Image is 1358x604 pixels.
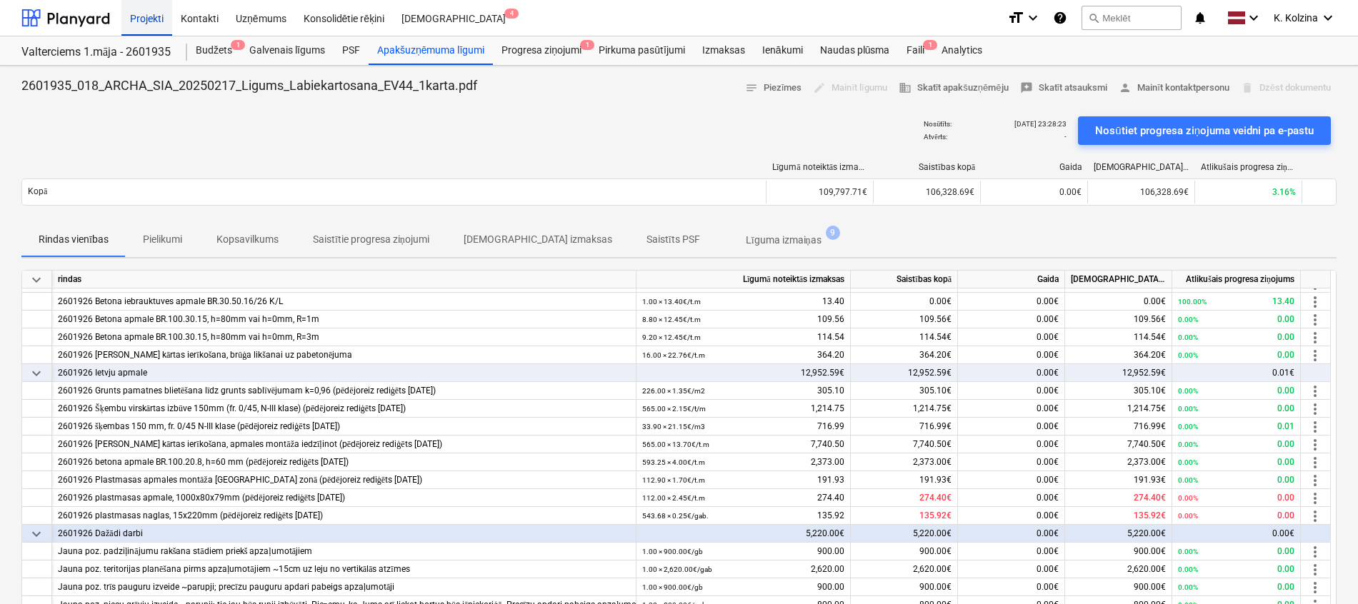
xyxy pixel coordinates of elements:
span: 3.16% [1272,187,1296,197]
div: 0.00 [1178,507,1294,525]
span: 109.56€ [919,314,952,324]
div: 135.92 [642,507,844,525]
div: 2601926 Ietvju apmale [58,364,630,382]
small: 0.00% [1178,476,1198,484]
iframe: Chat Widget [1287,535,1358,604]
small: 565.00 × 13.70€ / t.m [642,441,709,448]
small: 565.00 × 2.15€ / t/m [642,405,706,413]
span: 1,214.75€ [913,403,952,413]
span: reviews [1020,81,1033,94]
button: Skatīt atsauksmi [1014,77,1114,99]
span: 7,740.50€ [913,439,952,449]
div: 2601926 [PERSON_NAME] kārtas ierīkošana, brūģa likšanai uz pabetonējuma [58,346,630,364]
span: 0.00€ [1037,350,1059,360]
small: 1.00 × 900.00€ / gb [642,583,703,591]
span: K. Kolzina [1274,12,1318,24]
span: 716.99€ [919,421,952,431]
span: 0.00€ [1037,457,1059,467]
div: PSF [334,36,369,65]
div: Jauna poz. padziļinājumu rakšana stādiem priekš apzaļumotājiem [58,543,630,560]
div: 0.01€ [1172,364,1301,382]
small: 0.00% [1178,387,1198,395]
span: 900.00€ [1134,546,1166,556]
div: Progresa ziņojumi [493,36,590,65]
div: 0.00€ [958,525,1065,543]
small: 0.00% [1178,423,1198,431]
div: 12,952.59€ [636,364,851,382]
p: Atvērts : [924,132,947,141]
div: Nosūtiet progresa ziņojuma veidni pa e-pastu [1095,121,1314,140]
span: Skatīt apakšuzņēmēju [899,80,1009,96]
small: 0.00% [1178,333,1198,341]
span: 0.00€ [1037,510,1059,520]
div: Atlikušais progresa ziņojums [1201,162,1297,173]
span: 0.00€ [1037,564,1059,574]
span: 0.00€ [1037,475,1059,485]
a: Progresa ziņojumi1 [493,36,590,65]
div: 114.54 [642,328,844,346]
span: more_vert [1307,347,1324,364]
small: 1.00 × 900.00€ / gb [642,548,703,555]
small: 112.90 × 1.70€ / t.m [642,476,705,484]
div: 191.93 [642,471,844,489]
div: 2601926 plastmasas apmale, 1000x80x79mm (pēdējoreiz rediģēts [DATE]) [58,489,630,507]
span: more_vert [1307,383,1324,400]
div: 2601926 Betona iebrauktuves apmale BR.30.50.16/26 K/L [58,293,630,311]
p: Kopā [28,186,47,198]
span: 2,373.00€ [913,457,952,467]
span: Piezīmes [745,80,802,96]
small: 112.00 × 2.45€ / t.m [642,494,705,502]
small: 593.25 × 4.00€ / t.m [642,458,705,466]
span: 4 [504,9,519,19]
span: business [899,81,912,94]
span: 191.93€ [919,475,952,485]
span: 0.00€ [1037,582,1059,592]
div: Valterciems 1.māja - 2601935 [21,45,170,60]
div: 0.00 [1178,328,1294,346]
div: 13.40 [1178,293,1294,311]
a: Galvenais līgums [241,36,334,65]
div: 2601926 šķembas 150 mm, fr. 0/45 N-III klase (pēdējoreiz rediģēts [DATE]) [58,418,630,436]
div: 2,373.00 [642,453,844,471]
div: Jauna poz. trīs pauguru izveide ~parupji; precīzu pauguru apdari pabeigs apzaļumotāji [58,578,630,596]
div: 716.99 [642,418,844,436]
small: 0.00% [1178,316,1198,323]
span: 191.93€ [1134,475,1166,485]
div: 5,220.00€ [636,525,851,543]
div: 0.00 [1178,311,1294,328]
i: notifications [1193,9,1207,26]
span: keyboard_arrow_down [28,365,45,382]
small: 0.00% [1178,565,1198,573]
span: 274.40€ [919,493,952,503]
span: more_vert [1307,418,1324,436]
div: [DEMOGRAPHIC_DATA] izmaksas [1065,271,1172,288]
span: 0.00€ [1037,493,1059,503]
div: 0.00 [1178,436,1294,453]
small: 16.00 × 22.76€ / t.m [642,351,705,359]
div: 2601926 Grunts pamatnes blietēšana līdz grunts sablīvējumam k=0,96 (pēdējoreiz rediģēts [DATE]) [58,382,630,400]
span: more_vert [1307,490,1324,507]
div: Gaida [987,162,1082,172]
div: 2601926 Betona apmale BR.100.30.15, h=80mm vai h=0mm, R=3m [58,328,630,346]
div: Izmaksas [694,36,754,65]
div: 0.00 [1178,453,1294,471]
span: 106,328.69€ [926,187,974,197]
span: 2,620.00€ [913,564,952,574]
div: 0.00 [1178,560,1294,578]
a: Ienākumi [754,36,812,65]
a: Naudas plūsma [812,36,899,65]
div: rindas [52,271,636,288]
span: 9 [826,226,840,240]
span: more_vert [1307,436,1324,453]
span: 364.20€ [1134,350,1166,360]
span: 900.00€ [919,546,952,556]
small: 8.80 × 12.45€ / t.m [642,316,701,323]
div: 2601926 Dažādi darbi [58,525,630,543]
div: 0.00€ [958,364,1065,382]
span: search [1088,12,1099,24]
span: 135.92€ [1134,510,1166,520]
div: 2601926 [PERSON_NAME] kārtas ierīkošana, apmales montāža iedzīļinot (pēdējoreiz rediģēts [DATE]) [58,436,630,453]
a: Pirkuma pasūtījumi [590,36,694,65]
span: 716.99€ [1134,421,1166,431]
